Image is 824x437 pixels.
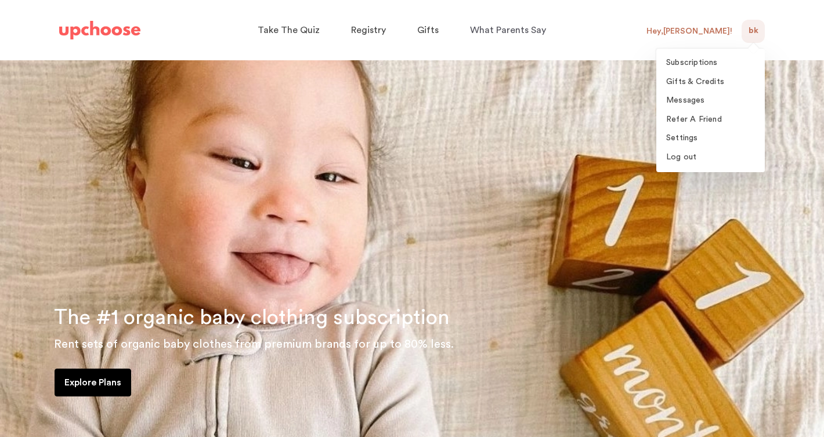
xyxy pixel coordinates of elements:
a: Settings [660,129,761,148]
span: Subscriptions [666,59,718,67]
span: Refer A Friend [666,115,722,123]
a: Subscriptions [660,54,761,73]
a: UpChoose [59,19,140,42]
a: Gifts [417,19,442,42]
span: Registry [351,26,386,35]
div: Hey, [PERSON_NAME] ! [646,26,732,37]
span: Gifts [417,26,439,35]
a: Take The Quiz [258,19,323,42]
a: Registry [351,19,389,42]
span: What Parents Say [470,26,546,35]
span: Take The Quiz [258,26,320,35]
span: BK [749,24,758,38]
a: Messages [660,92,761,111]
a: Gifts & Credits [660,73,761,92]
p: Explore Plans [64,376,121,389]
span: Settings [666,134,698,142]
a: What Parents Say [470,19,550,42]
a: Explore Plans [55,369,131,396]
img: UpChoose [59,21,140,39]
span: Gifts & Credits [666,78,724,86]
span: The #1 organic baby clothing subscription [54,307,450,328]
p: Rent sets of organic baby clothes from premium brands for up to 80% less. [54,335,810,354]
span: Log out [666,153,696,161]
span: Messages [666,96,705,104]
a: Log out [660,148,761,167]
a: Refer A Friend [660,111,761,130]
